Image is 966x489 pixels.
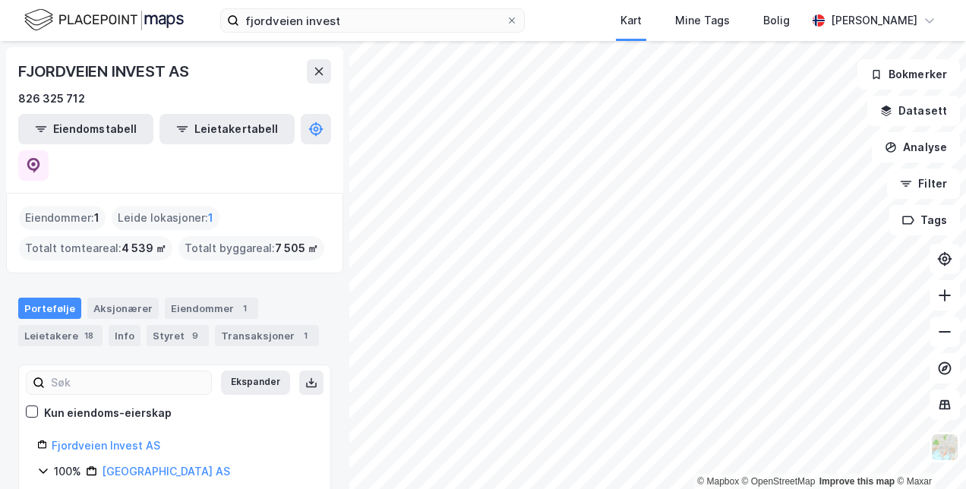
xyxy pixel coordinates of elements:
div: 826 325 712 [18,90,85,108]
div: Portefølje [18,298,81,319]
div: Styret [147,325,209,346]
span: 7 505 ㎡ [275,239,318,257]
a: Mapbox [697,476,739,487]
div: Mine Tags [675,11,730,30]
div: 1 [298,328,313,343]
button: Eiendomstabell [18,114,153,144]
a: Improve this map [819,476,895,487]
input: Søk på adresse, matrikkel, gårdeiere, leietakere eller personer [239,9,506,32]
button: Filter [887,169,960,199]
div: 18 [81,328,96,343]
button: Bokmerker [857,59,960,90]
div: Kontrollprogram for chat [890,416,966,489]
div: Leietakere [18,325,103,346]
div: FJORDVEIEN INVEST AS [18,59,192,84]
input: Søk [45,371,211,394]
button: Analyse [872,132,960,162]
a: OpenStreetMap [742,476,816,487]
div: Eiendommer : [19,206,106,230]
iframe: Chat Widget [890,416,966,489]
div: 9 [188,328,203,343]
button: Datasett [867,96,960,126]
div: Leide lokasjoner : [112,206,219,230]
div: [PERSON_NAME] [831,11,917,30]
div: 100% [54,462,81,481]
button: Leietakertabell [159,114,295,144]
div: Eiendommer [165,298,258,319]
div: Totalt tomteareal : [19,236,172,260]
span: 1 [208,209,213,227]
img: logo.f888ab2527a4732fd821a326f86c7f29.svg [24,7,184,33]
div: Kun eiendoms-eierskap [44,404,172,422]
a: Fjordveien Invest AS [52,439,160,452]
div: Totalt byggareal : [178,236,324,260]
div: Transaksjoner [215,325,319,346]
span: 4 539 ㎡ [122,239,166,257]
div: Aksjonærer [87,298,159,319]
div: 1 [237,301,252,316]
div: Kart [620,11,642,30]
span: 1 [94,209,99,227]
button: Tags [889,205,960,235]
button: Ekspander [221,371,290,395]
a: [GEOGRAPHIC_DATA] AS [102,465,230,478]
div: Info [109,325,140,346]
div: Bolig [763,11,790,30]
